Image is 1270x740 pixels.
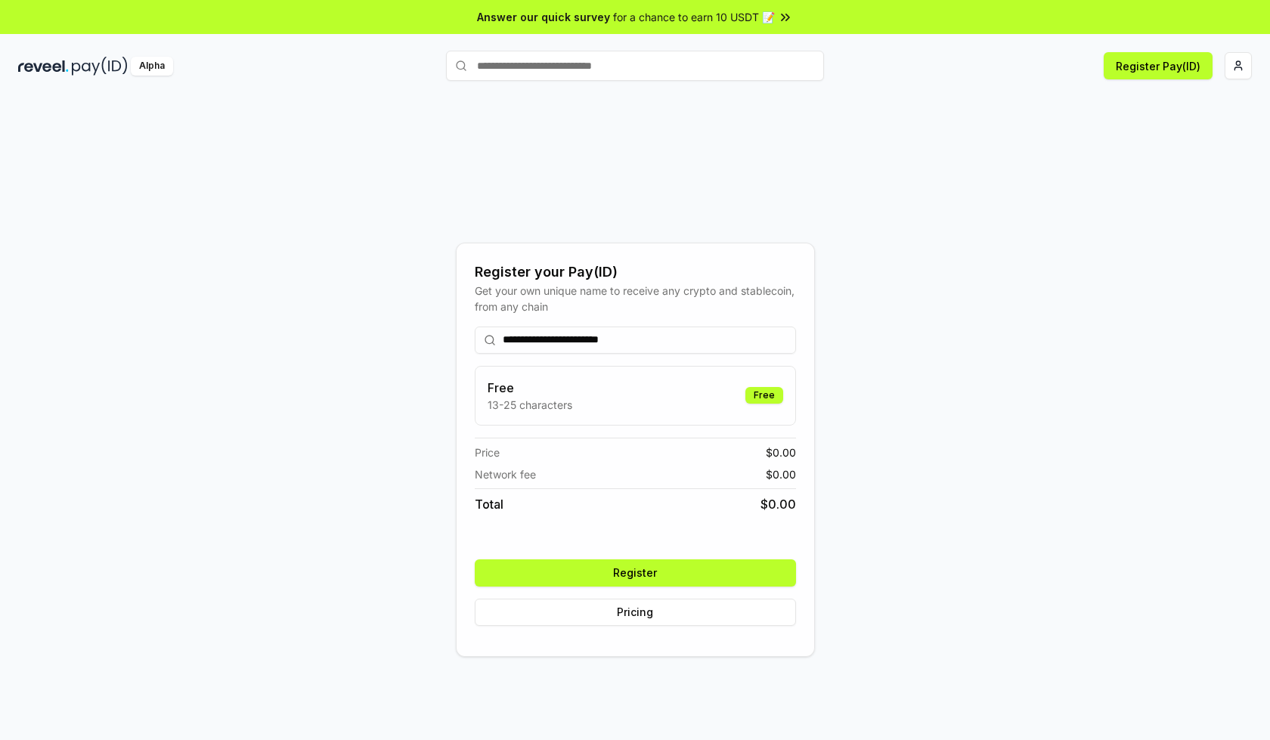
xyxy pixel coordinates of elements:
div: Register your Pay(ID) [475,262,796,283]
div: Free [745,387,783,404]
span: Network fee [475,466,536,482]
span: $ 0.00 [766,444,796,460]
span: for a chance to earn 10 USDT 📝 [613,9,775,25]
span: Total [475,495,503,513]
button: Register Pay(ID) [1104,52,1213,79]
p: 13-25 characters [488,397,572,413]
span: $ 0.00 [766,466,796,482]
button: Pricing [475,599,796,626]
span: $ 0.00 [760,495,796,513]
div: Alpha [131,57,173,76]
span: Answer our quick survey [477,9,610,25]
span: Price [475,444,500,460]
button: Register [475,559,796,587]
img: reveel_dark [18,57,69,76]
div: Get your own unique name to receive any crypto and stablecoin, from any chain [475,283,796,314]
img: pay_id [72,57,128,76]
h3: Free [488,379,572,397]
